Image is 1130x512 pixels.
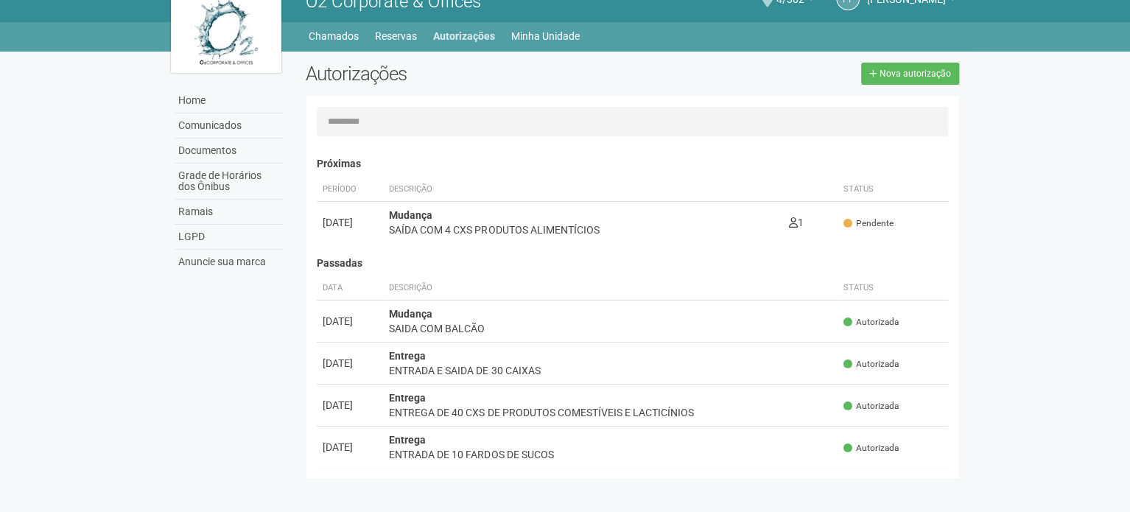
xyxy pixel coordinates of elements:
span: Pendente [843,217,894,230]
th: Status [838,178,948,202]
div: [DATE] [323,440,377,455]
a: Comunicados [175,113,284,138]
h4: Próximas [317,158,948,169]
strong: Entrega [389,434,426,446]
div: [DATE] [323,398,377,413]
div: ENTRADA E SAIDA DE 30 CAIXAS [389,363,832,378]
a: Minha Unidade [511,26,580,46]
a: Home [175,88,284,113]
a: Nova autorização [861,63,959,85]
a: LGPD [175,225,284,250]
a: Grade de Horários dos Ônibus [175,164,284,200]
th: Data [317,276,383,301]
a: Ramais [175,200,284,225]
div: [DATE] [323,215,377,230]
span: Nova autorização [880,69,951,79]
div: [DATE] [323,314,377,329]
a: Documentos [175,138,284,164]
strong: Entrega [389,350,426,362]
div: SAÍDA COM 4 CXS PRODUTOS ALIMENTÍCIOS [389,222,777,237]
a: Reservas [375,26,417,46]
a: Chamados [309,26,359,46]
th: Descrição [383,178,783,202]
span: Autorizada [843,400,899,413]
th: Período [317,178,383,202]
a: Autorizações [433,26,495,46]
div: [DATE] [323,356,377,371]
strong: Mudança [389,308,432,320]
span: Autorizada [843,358,899,371]
h4: Passadas [317,258,948,269]
th: Status [838,276,948,301]
a: Anuncie sua marca [175,250,284,274]
th: Descrição [383,276,838,301]
span: 1 [789,217,804,228]
span: Autorizada [843,442,899,455]
div: ENTREGA DE 40 CXS DE PRODUTOS COMESTÍVEIS E LACTICÍNIOS [389,405,832,420]
div: ENTRADA DE 10 FARDOS DE SUCOS [389,447,832,462]
div: SAIDA COM BALCÃO [389,321,832,336]
h2: Autorizações [306,63,621,85]
strong: Mudança [389,209,432,221]
span: Autorizada [843,316,899,329]
strong: Entrega [389,392,426,404]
